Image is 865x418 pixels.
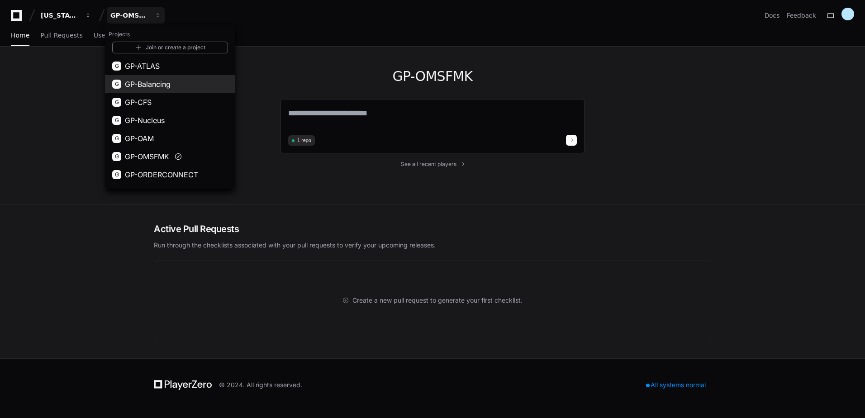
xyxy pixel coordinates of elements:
button: Feedback [787,11,816,20]
span: GP-Balancing [125,79,171,90]
a: Docs [765,11,779,20]
span: GP-ORDERCONNECT [125,169,198,180]
div: All systems normal [641,379,711,391]
div: © 2024. All rights reserved. [219,380,302,389]
a: Pull Requests [40,25,82,46]
div: G [112,80,121,89]
span: GP-OAM [125,133,154,144]
a: Join or create a project [112,42,228,53]
span: See all recent players [401,161,456,168]
div: G [112,170,121,179]
span: GP-CFS [125,97,152,108]
a: Home [11,25,29,46]
span: GP-Nucleus [125,115,165,126]
span: Pull Requests [40,33,82,38]
h1: GP-OMSFMK [280,68,585,85]
h2: Active Pull Requests [154,223,711,235]
div: G [112,62,121,71]
h1: Projects [105,27,235,42]
div: GP-OMSFMK [110,11,149,20]
span: 1 repo [297,137,311,144]
a: Users [94,25,111,46]
div: G [112,116,121,125]
div: G [112,152,121,161]
div: G [112,134,121,143]
button: [US_STATE] Pacific [37,7,95,24]
span: GP-ATLAS [125,61,160,71]
a: See all recent players [280,161,585,168]
span: Create a new pull request to generate your first checklist. [352,296,523,305]
p: Run through the checklists associated with your pull requests to verify your upcoming releases. [154,241,711,250]
div: [US_STATE] Pacific [41,11,80,20]
span: GP-OMSFMK [125,151,169,162]
span: Users [94,33,111,38]
span: Home [11,33,29,38]
div: [US_STATE] Pacific [105,25,235,189]
button: GP-OMSFMK [107,7,165,24]
div: G [112,98,121,107]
